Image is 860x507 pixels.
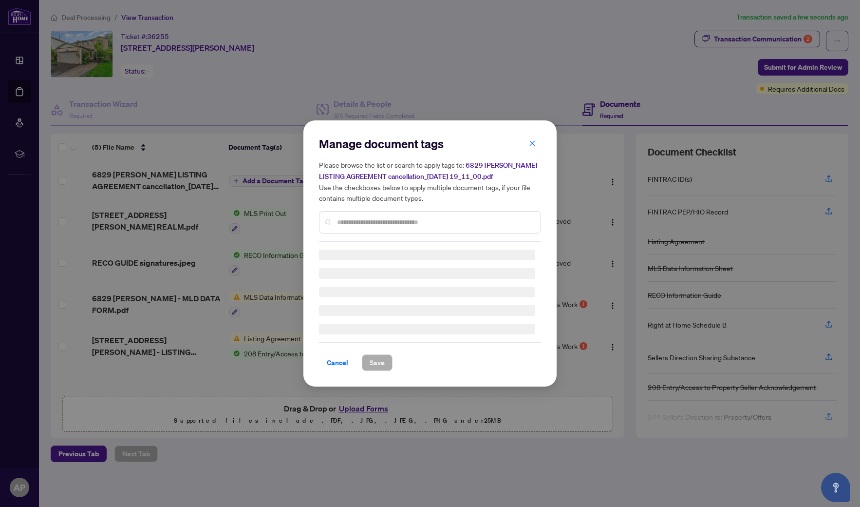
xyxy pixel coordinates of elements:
h2: Manage document tags [319,136,541,152]
button: Save [362,354,393,371]
button: Open asap [821,473,850,502]
button: Cancel [319,354,356,371]
span: Cancel [327,355,348,370]
span: close [529,140,536,147]
h5: Please browse the list or search to apply tags to: Use the checkboxes below to apply multiple doc... [319,159,541,203]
